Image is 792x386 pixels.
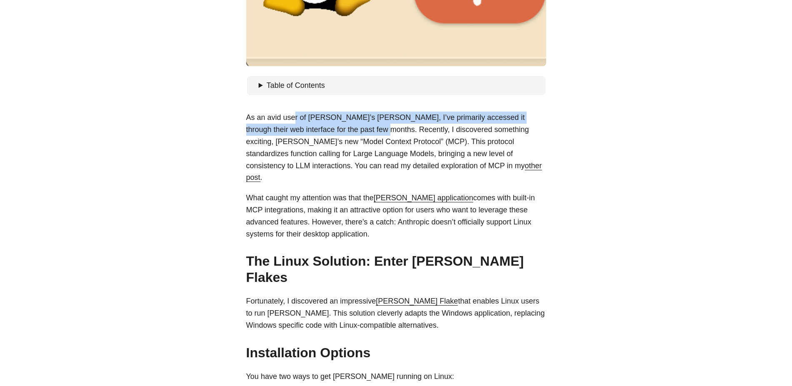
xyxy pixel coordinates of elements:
span: Table of Contents [267,81,325,90]
p: Fortunately, I discovered an impressive that enables Linux users to run [PERSON_NAME]. This solut... [246,295,546,331]
summary: Table of Contents [259,80,542,92]
p: You have two ways to get [PERSON_NAME] running on Linux: [246,371,546,383]
a: [PERSON_NAME] Flake [376,297,458,305]
p: As an avid user of [PERSON_NAME]’s [PERSON_NAME], I’ve primarily accessed it through their web in... [246,112,546,184]
p: What caught my attention was that the comes with built-in MCP integrations, making it an attracti... [246,192,546,240]
a: [PERSON_NAME] application [374,194,473,202]
a: other post [246,162,542,182]
h2: The Linux Solution: Enter [PERSON_NAME] Flakes [246,253,546,285]
h2: Installation Options [246,345,546,361]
